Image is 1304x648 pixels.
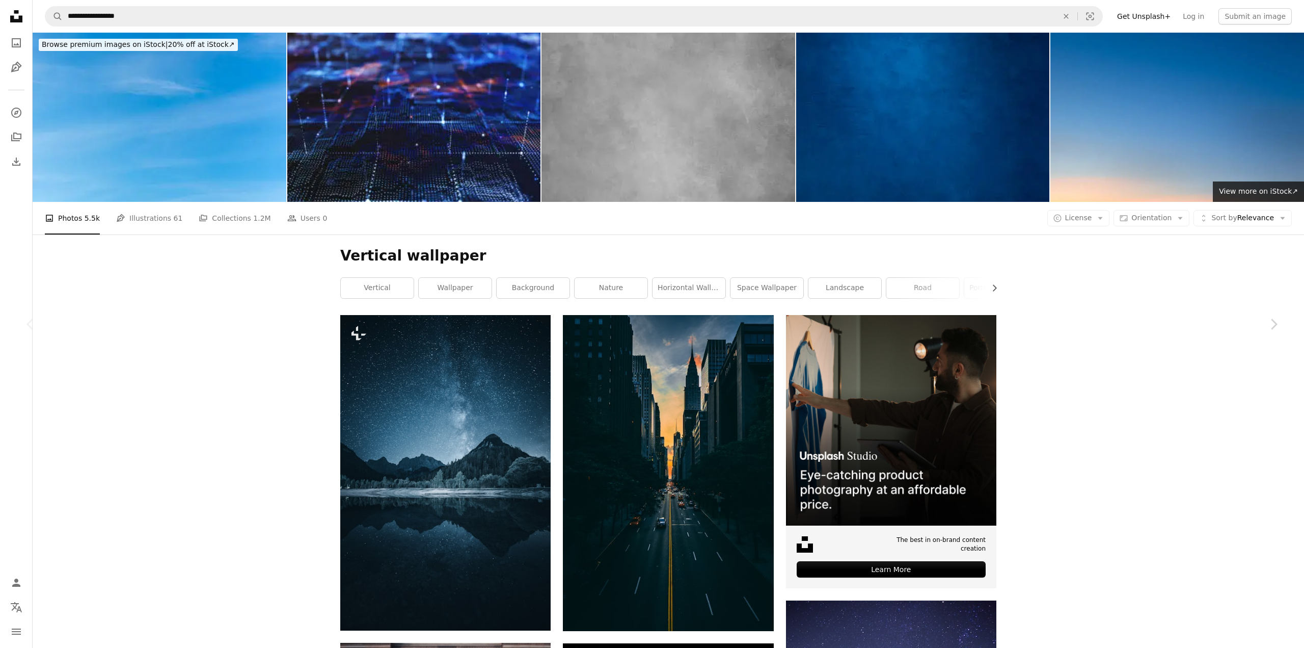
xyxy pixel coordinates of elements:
a: Download History [6,151,26,172]
button: Clear [1055,7,1077,26]
a: Log in / Sign up [6,573,26,593]
button: Language [6,597,26,617]
button: Menu [6,621,26,642]
a: landscape [808,278,881,298]
a: Get Unsplash+ [1111,8,1177,24]
button: Submit an image [1218,8,1292,24]
a: Collections [6,127,26,147]
a: View more on iStock↗ [1213,182,1304,202]
div: Learn More [797,561,986,578]
a: Illustrations [6,57,26,77]
span: View more on iStock ↗ [1219,187,1298,195]
a: portrait wallpaper [964,278,1037,298]
a: The best in on-brand content creationLearn More [786,315,996,588]
form: Find visuals sitewide [45,6,1103,27]
span: Browse premium images on iStock | [42,40,168,48]
a: Users 0 [287,202,328,235]
a: road [886,278,959,298]
span: Sort by [1211,214,1237,222]
img: Futuristic digital geology terrain, digital data telemetry and engineer topography with contour l... [287,33,541,202]
span: Relevance [1211,213,1274,223]
a: wallpaper [419,278,492,298]
span: Orientation [1131,214,1172,222]
a: space wallpaper [730,278,803,298]
a: Illustrations 61 [116,202,182,235]
img: the night sky is reflected in the still water of a lake [340,315,551,631]
a: Collections 1.2M [199,202,270,235]
a: vertical [341,278,414,298]
span: 61 [174,213,183,224]
img: file-1715714098234-25b8b4e9d8faimage [786,315,996,526]
img: Sky Sunset Cloud Sunrise background Blue Gold Sun Clear Horizon Beauty Sunny Day Light View Clean... [1050,33,1304,202]
a: Photos [6,33,26,53]
img: low light photography of vehicle crossing road between high-rise buildings [563,315,773,631]
span: 0 [322,213,327,224]
a: Browse premium images on iStock|20% off at iStock↗ [33,33,244,57]
a: Next [1243,275,1304,373]
img: Dark blue grunge background [796,33,1050,202]
a: Explore [6,102,26,123]
span: The best in on-brand content creation [870,536,986,553]
h1: Vertical wallpaper [340,247,996,265]
a: horizontal wallpaper [653,278,725,298]
a: Log in [1177,8,1210,24]
button: scroll list to the right [985,278,996,298]
a: low light photography of vehicle crossing road between high-rise buildings [563,468,773,477]
span: 1.2M [253,213,270,224]
img: file-1631678316303-ed18b8b5cb9cimage [797,536,813,553]
button: License [1047,210,1110,226]
span: 20% off at iStock ↗ [42,40,235,48]
a: nature [575,278,647,298]
button: Visual search [1078,7,1102,26]
span: License [1065,214,1092,222]
img: Grey Canvas Background [541,33,795,202]
button: Sort byRelevance [1193,210,1292,226]
img: Beautiful sky with white cloud. Background [33,33,286,202]
button: Search Unsplash [45,7,63,26]
button: Orientation [1113,210,1189,226]
a: background [497,278,569,298]
a: the night sky is reflected in the still water of a lake [340,468,551,477]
